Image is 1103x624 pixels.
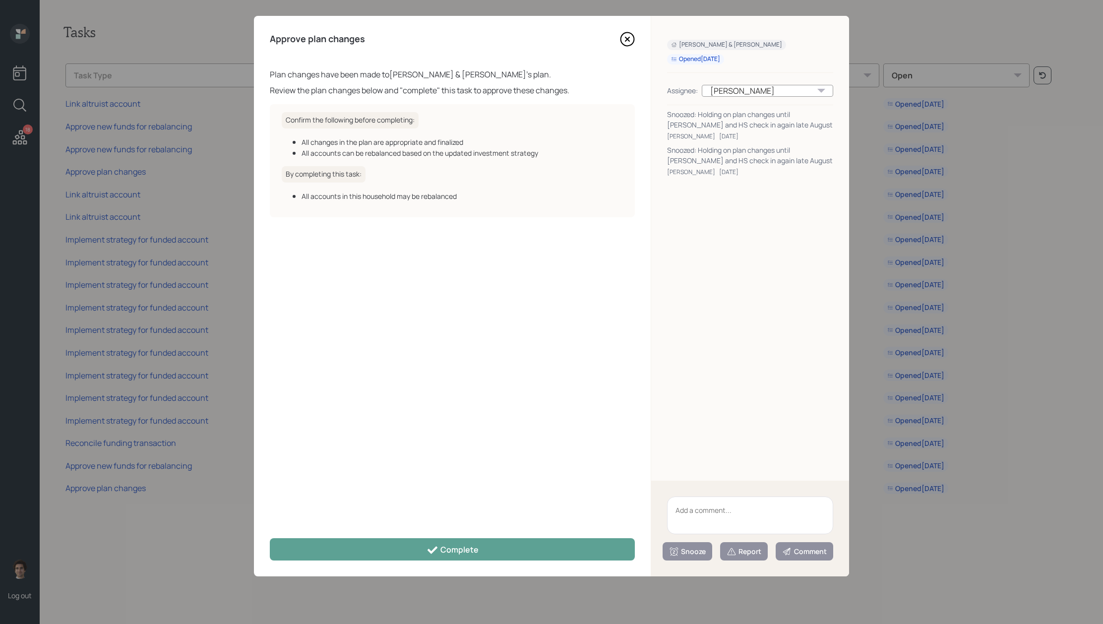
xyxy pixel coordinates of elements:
[282,112,419,128] h6: Confirm the following before completing:
[667,132,715,141] div: [PERSON_NAME]
[727,547,761,557] div: Report
[702,85,833,97] div: [PERSON_NAME]
[671,55,720,63] div: Opened [DATE]
[671,41,782,49] div: [PERSON_NAME] & [PERSON_NAME]
[663,542,712,561] button: Snooze
[669,547,706,557] div: Snooze
[270,68,635,80] div: Plan changes have been made to [PERSON_NAME] & [PERSON_NAME] 's plan.
[719,132,738,141] div: [DATE]
[782,547,827,557] div: Comment
[282,166,366,183] h6: By completing this task:
[667,85,698,96] div: Assignee:
[720,542,768,561] button: Report
[302,148,623,158] div: All accounts can be rebalanced based on the updated investment strategy
[719,168,738,177] div: [DATE]
[302,191,623,201] div: All accounts in this household may be rebalanced
[667,145,833,166] div: Snoozed: Holding on plan changes until [PERSON_NAME] and HS check in again late August
[667,168,715,177] div: [PERSON_NAME]
[270,34,365,45] h4: Approve plan changes
[427,544,479,556] div: Complete
[302,137,623,147] div: All changes in the plan are appropriate and finalized
[776,542,833,561] button: Comment
[270,538,635,561] button: Complete
[270,84,635,96] div: Review the plan changes below and "complete" this task to approve these changes.
[667,109,833,130] div: Snoozed: Holding on plan changes until [PERSON_NAME] and HS check in again late August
